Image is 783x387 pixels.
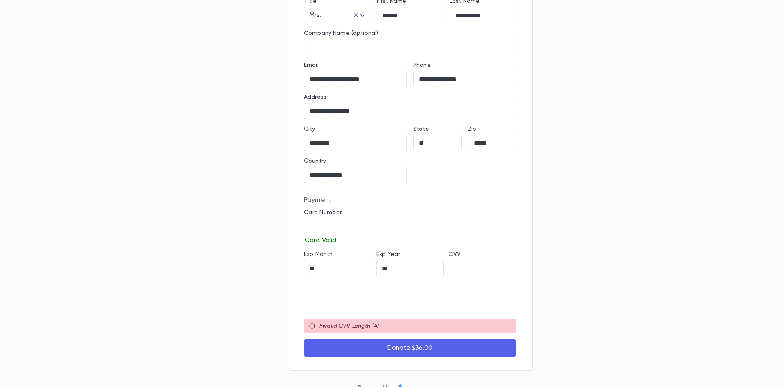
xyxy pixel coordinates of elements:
label: City [304,126,315,132]
label: Country [304,158,326,164]
p: Card Valid [304,235,516,244]
iframe: cvv [448,260,516,276]
iframe: card [304,218,516,235]
span: Mrs. [310,12,322,18]
label: State [413,126,429,132]
p: Card Number [304,209,516,216]
label: Email [304,62,319,68]
p: CVV [448,251,516,258]
div: Mrs. [304,7,370,23]
label: Exp Month [304,251,333,258]
label: Zip [468,126,476,132]
label: Address [304,94,326,100]
label: Phone [413,62,431,68]
button: Donate $36.00 [304,339,516,357]
p: Invalid CVV Length (4) [319,322,379,330]
label: Company Name (optional) [304,30,378,36]
label: Exp Year [376,251,400,258]
p: Payment [304,196,516,204]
